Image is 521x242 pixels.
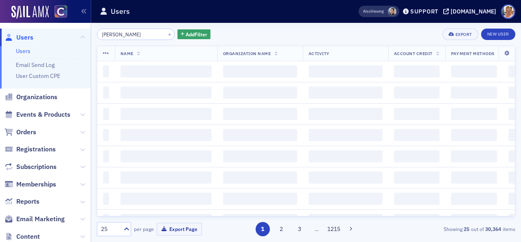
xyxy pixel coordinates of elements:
[462,225,471,233] strong: 25
[451,171,497,184] span: ‌
[16,33,33,42] span: Users
[274,222,288,236] button: 2
[103,129,109,141] span: ‌
[223,171,297,184] span: ‌
[16,61,55,69] a: Email Send Log
[309,150,383,162] span: ‌
[451,193,497,205] span: ‌
[16,215,65,224] span: Email Marketing
[4,128,36,137] a: Orders
[103,150,109,162] span: ‌
[451,65,497,78] span: ‌
[223,150,297,162] span: ‌
[4,110,70,119] a: Events & Products
[309,129,383,141] span: ‌
[120,150,212,162] span: ‌
[484,225,503,233] strong: 30,364
[309,87,383,99] span: ‌
[4,180,56,189] a: Memberships
[16,180,56,189] span: Memberships
[101,225,119,233] div: 25
[4,232,40,241] a: Content
[363,9,384,14] span: Viewing
[177,29,211,40] button: AddFilter
[166,30,173,38] button: ×
[120,87,212,99] span: ‌
[111,7,130,16] h1: Users
[451,51,495,56] span: Payment Methods
[293,222,307,236] button: 3
[4,215,65,224] a: Email Marketing
[120,108,212,120] span: ‌
[309,108,383,120] span: ‌
[4,33,33,42] a: Users
[394,108,440,120] span: ‌
[394,214,440,226] span: ‌
[223,51,271,56] span: Organization Name
[327,222,341,236] button: 1215
[11,6,49,19] img: SailAMX
[55,5,67,18] img: SailAMX
[223,129,297,141] span: ‌
[16,72,60,80] a: User Custom CPE
[451,129,497,141] span: ‌
[394,171,440,184] span: ‌
[103,171,109,184] span: ‌
[4,93,57,102] a: Organizations
[16,197,39,206] span: Reports
[16,93,57,102] span: Organizations
[451,8,496,15] div: [DOMAIN_NAME]
[442,29,478,40] button: Export
[394,193,440,205] span: ‌
[120,65,212,78] span: ‌
[363,9,371,14] div: Also
[410,8,438,15] div: Support
[157,223,202,235] button: Export Page
[394,129,440,141] span: ‌
[120,193,212,205] span: ‌
[120,51,134,56] span: Name
[455,32,472,37] div: Export
[223,214,297,226] span: ‌
[223,193,297,205] span: ‌
[309,214,383,226] span: ‌
[120,214,212,226] span: ‌
[134,225,154,233] label: per page
[394,87,440,99] span: ‌
[4,162,57,171] a: Subscriptions
[16,128,36,137] span: Orders
[311,225,322,233] span: …
[103,193,109,205] span: ‌
[16,145,56,154] span: Registrations
[451,87,497,99] span: ‌
[16,162,57,171] span: Subscriptions
[97,29,175,40] input: Search…
[223,108,297,120] span: ‌
[4,197,39,206] a: Reports
[388,7,396,16] span: Pamela Galey-Coleman
[49,5,67,19] a: View Homepage
[16,110,70,119] span: Events & Products
[451,214,497,226] span: ‌
[103,108,109,120] span: ‌
[16,47,31,55] a: Users
[309,171,383,184] span: ‌
[186,31,207,38] span: Add Filter
[309,65,383,78] span: ‌
[501,4,515,19] span: Profile
[394,65,440,78] span: ‌
[394,51,433,56] span: Account Credit
[16,232,40,241] span: Content
[223,87,297,99] span: ‌
[103,214,109,226] span: ‌
[4,145,56,154] a: Registrations
[309,193,383,205] span: ‌
[451,108,497,120] span: ‌
[120,129,212,141] span: ‌
[443,9,499,14] button: [DOMAIN_NAME]
[381,225,515,233] div: Showing out of items
[256,222,270,236] button: 1
[309,51,330,56] span: Activity
[223,65,297,78] span: ‌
